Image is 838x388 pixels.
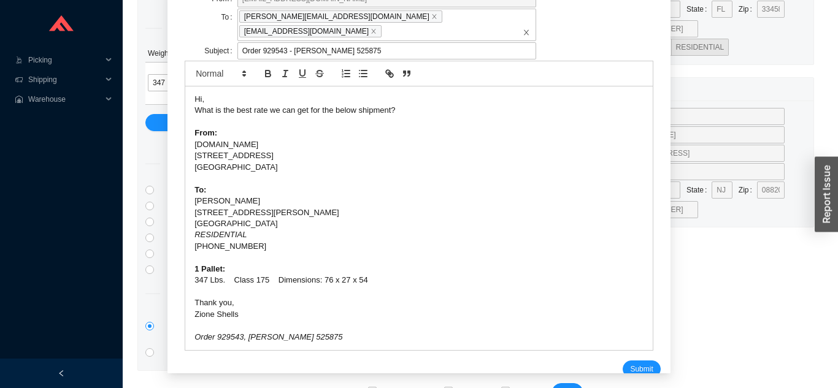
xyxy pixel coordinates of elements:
[204,42,237,59] label: Subject
[194,150,644,161] div: [STREET_ADDRESS]
[739,1,757,18] label: Zip
[221,9,237,26] label: To
[623,360,660,378] button: Submit
[162,21,205,35] span: Pallets
[676,43,725,51] span: RESIDENTIAL
[194,94,644,105] div: Hi,
[431,13,437,20] span: close
[194,309,644,320] div: Zione Shells
[739,181,757,199] label: Zip
[194,332,342,341] em: Order 929543, [PERSON_NAME] 525875
[383,25,392,38] input: [PERSON_NAME][EMAIL_ADDRESS][DOMAIN_NAME]close[EMAIL_ADDRESS][DOMAIN_NAME]closeclose
[145,45,219,63] th: Weight
[194,218,644,229] div: [GEOGRAPHIC_DATA]
[686,181,712,199] label: State
[686,1,712,18] label: State
[194,264,225,273] strong: 1 Pallet:
[194,241,644,252] div: [PHONE_NUMBER]
[194,185,206,194] strong: To:
[28,70,102,89] span: Shipping
[239,25,382,37] span: [EMAIL_ADDRESS][DOMAIN_NAME]
[194,139,644,150] div: [DOMAIN_NAME]
[371,28,377,34] span: close
[58,370,65,377] span: left
[523,29,530,36] span: close
[194,275,644,286] div: 347 Lbs. Class 175 Dimensions: 76 x 27 x 54
[194,230,247,239] em: RESIDENTIAL
[194,162,644,173] div: [GEOGRAPHIC_DATA]
[28,50,102,70] span: Picking
[28,89,102,109] span: Warehouse
[194,196,644,207] div: [PERSON_NAME]
[160,156,235,170] span: Direct Services
[630,363,653,375] span: Submit
[194,207,644,218] div: [STREET_ADDRESS][PERSON_NAME]
[145,114,519,131] button: Add Pallet
[194,128,217,137] strong: From:
[239,10,442,23] span: [PERSON_NAME][EMAIL_ADDRESS][DOMAIN_NAME]
[194,105,644,116] div: What is the best rate we can get for the below shipment?
[194,297,644,308] div: Thank you,
[547,78,806,101] div: Return Address
[160,286,234,300] span: Other Services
